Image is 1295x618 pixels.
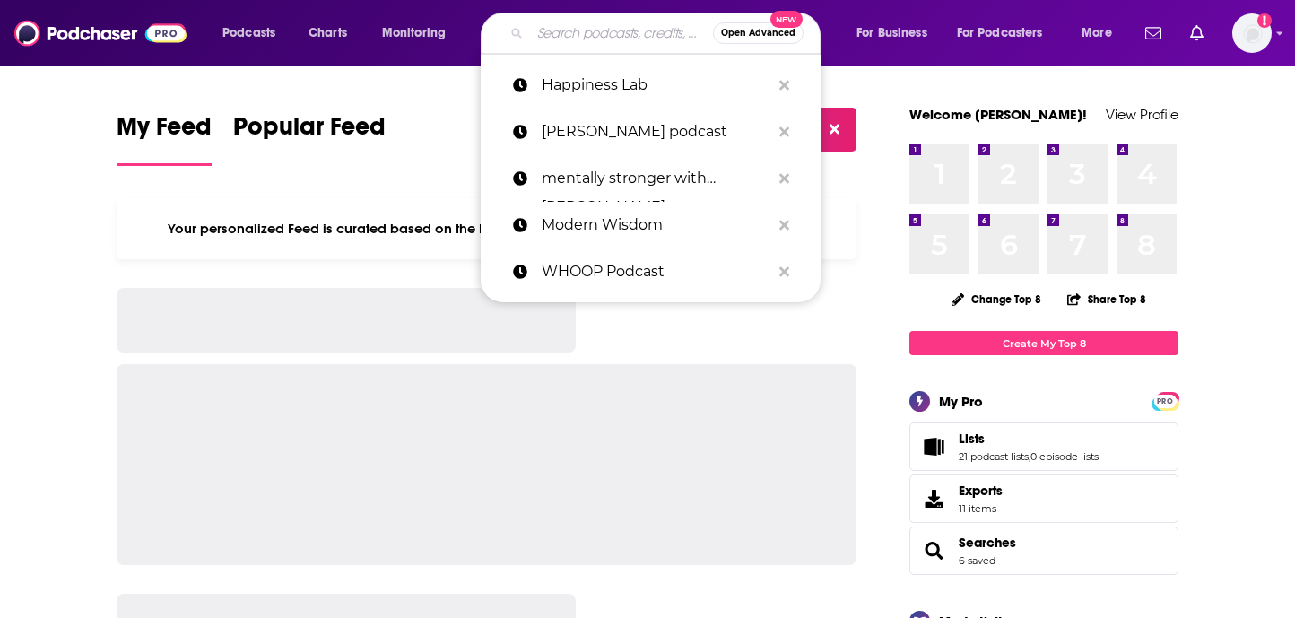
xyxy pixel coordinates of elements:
span: Searches [909,527,1178,575]
span: My Feed [117,111,212,152]
div: Search podcasts, credits, & more... [498,13,838,54]
p: WHOOP Podcast [542,248,770,295]
a: Create My Top 8 [909,331,1178,355]
span: 11 items [959,502,1003,515]
a: Popular Feed [233,111,386,166]
span: Podcasts [222,21,275,46]
span: Popular Feed [233,111,386,152]
a: 6 saved [959,554,995,567]
span: Charts [309,21,347,46]
button: open menu [1069,19,1134,48]
a: Lists [959,431,1099,447]
button: open menu [210,19,299,48]
a: 21 podcast lists [959,450,1029,463]
span: New [770,11,803,28]
a: Exports [909,474,1178,523]
button: Change Top 8 [941,288,1052,310]
p: Modern Wisdom [542,202,770,248]
div: Your personalized Feed is curated based on the Podcasts, Creators, Users, and Lists that you Follow. [117,198,856,259]
span: PRO [1154,395,1176,408]
button: Share Top 8 [1066,282,1147,317]
button: Show profile menu [1232,13,1272,53]
p: Happiness Lab [542,62,770,109]
a: PRO [1154,394,1176,407]
a: Searches [916,538,952,563]
a: Welcome [PERSON_NAME]! [909,106,1087,123]
a: mentally stronger with [PERSON_NAME] [481,155,821,202]
p: marie forleo podcast [542,109,770,155]
a: Lists [916,434,952,459]
a: Happiness Lab [481,62,821,109]
button: open menu [369,19,469,48]
a: Charts [297,19,358,48]
span: More [1082,21,1112,46]
a: View Profile [1106,106,1178,123]
span: , [1029,450,1030,463]
span: Open Advanced [721,29,795,38]
a: Show notifications dropdown [1183,18,1211,48]
span: Lists [909,422,1178,471]
span: Exports [959,483,1003,499]
a: [PERSON_NAME] podcast [481,109,821,155]
div: My Pro [939,393,983,410]
a: Searches [959,535,1016,551]
p: mentally stronger with amy morin [542,155,770,202]
a: My Feed [117,111,212,166]
img: Podchaser - Follow, Share and Rate Podcasts [14,16,187,50]
a: 0 episode lists [1030,450,1099,463]
span: Exports [916,486,952,511]
button: open menu [844,19,950,48]
button: open menu [945,19,1069,48]
button: Open AdvancedNew [713,22,804,44]
span: Monitoring [382,21,446,46]
svg: Add a profile image [1257,13,1272,28]
a: Show notifications dropdown [1138,18,1169,48]
a: WHOOP Podcast [481,248,821,295]
span: For Podcasters [957,21,1043,46]
span: Logged in as megcassidy [1232,13,1272,53]
img: User Profile [1232,13,1272,53]
a: Modern Wisdom [481,202,821,248]
span: For Business [856,21,927,46]
input: Search podcasts, credits, & more... [530,19,713,48]
span: Lists [959,431,985,447]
